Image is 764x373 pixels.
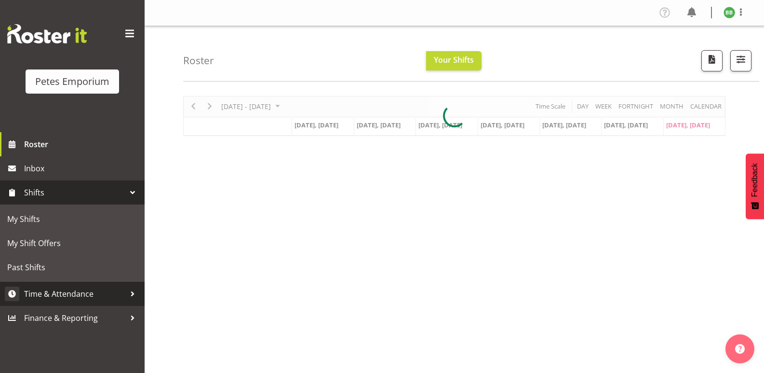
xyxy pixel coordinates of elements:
button: Feedback - Show survey [746,153,764,219]
a: My Shift Offers [2,231,142,255]
img: beena-bist9974.jpg [724,7,735,18]
span: Time & Attendance [24,287,125,301]
button: Filter Shifts [730,50,751,71]
a: Past Shifts [2,255,142,279]
img: Rosterit website logo [7,24,87,43]
span: Finance & Reporting [24,311,125,325]
span: Shifts [24,185,125,200]
span: Roster [24,137,140,152]
div: Petes Emporium [35,74,109,89]
img: help-xxl-2.png [735,344,745,354]
h4: Roster [183,55,214,66]
button: Download a PDF of the roster according to the set date range. [701,50,723,71]
button: Your Shifts [426,51,482,70]
span: Feedback [751,163,759,197]
span: My Shifts [7,212,137,226]
span: Inbox [24,161,140,176]
span: My Shift Offers [7,236,137,250]
span: Your Shifts [434,55,474,65]
span: Past Shifts [7,260,137,275]
a: My Shifts [2,207,142,231]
